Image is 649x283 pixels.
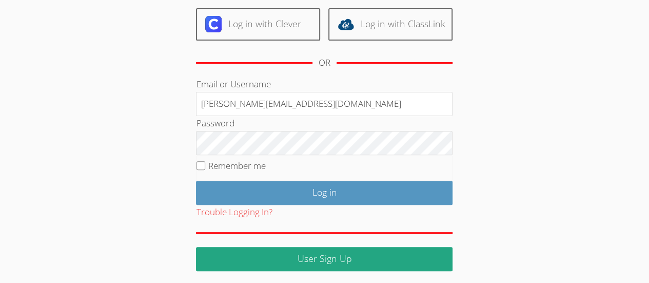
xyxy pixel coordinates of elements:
[196,247,453,271] a: User Sign Up
[196,78,270,90] label: Email or Username
[196,117,234,129] label: Password
[208,160,266,172] label: Remember me
[328,8,453,41] a: Log in with ClassLink
[205,16,222,32] img: clever-logo-6eab21bc6e7a338710f1a6ff85c0baf02591cd810cc4098c63d3a4b26e2feb20.svg
[196,181,453,205] input: Log in
[196,8,320,41] a: Log in with Clever
[319,55,330,70] div: OR
[196,205,272,220] button: Trouble Logging In?
[338,16,354,32] img: classlink-logo-d6bb404cc1216ec64c9a2012d9dc4662098be43eaf13dc465df04b49fa7ab582.svg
